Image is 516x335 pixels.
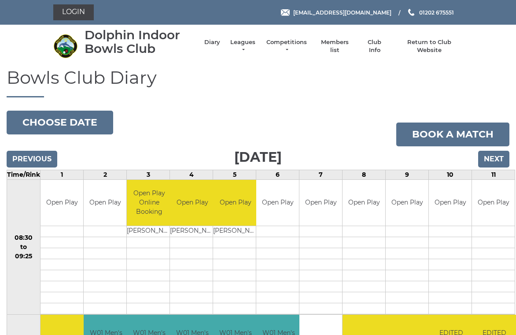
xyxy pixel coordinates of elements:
img: Email [281,9,290,16]
input: Next [478,151,509,167]
td: Open Play [386,180,428,226]
td: Open Play [343,180,385,226]
td: Open Play [256,180,299,226]
td: Open Play [170,180,214,226]
div: Dolphin Indoor Bowls Club [85,28,195,56]
td: 5 [213,170,256,179]
a: Competitions [265,38,308,54]
td: Open Play [472,180,515,226]
a: Members list [316,38,353,54]
img: Dolphin Indoor Bowls Club [53,34,77,58]
a: Club Info [362,38,387,54]
td: 11 [472,170,515,179]
td: Open Play [213,180,258,226]
td: Open Play Online Booking [127,180,171,226]
td: [PERSON_NAME] [127,226,171,237]
td: 3 [127,170,170,179]
td: Open Play [41,180,83,226]
a: Login [53,4,94,20]
td: 7 [299,170,343,179]
button: Choose date [7,111,113,134]
td: 9 [386,170,429,179]
td: 4 [170,170,213,179]
span: 01202 675551 [419,9,454,15]
td: 6 [256,170,299,179]
td: 1 [41,170,84,179]
a: Book a match [396,123,509,146]
td: 08:30 to 09:25 [7,179,41,315]
td: 8 [343,170,386,179]
td: [PERSON_NAME] [170,226,214,237]
span: [EMAIL_ADDRESS][DOMAIN_NAME] [293,9,391,15]
td: 10 [429,170,472,179]
h1: Bowls Club Diary [7,68,509,97]
td: [PERSON_NAME] [213,226,258,237]
td: Open Play [84,180,126,226]
td: Open Play [299,180,342,226]
a: Diary [204,38,220,46]
img: Phone us [408,9,414,16]
a: Email [EMAIL_ADDRESS][DOMAIN_NAME] [281,8,391,17]
td: Time/Rink [7,170,41,179]
input: Previous [7,151,57,167]
a: Phone us 01202 675551 [407,8,454,17]
a: Return to Club Website [396,38,463,54]
td: 2 [84,170,127,179]
a: Leagues [229,38,257,54]
td: Open Play [429,180,472,226]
